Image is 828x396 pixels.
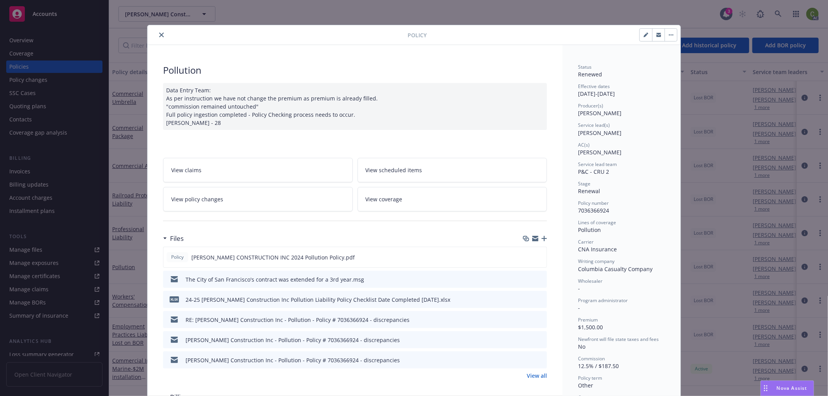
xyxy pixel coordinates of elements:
[578,278,602,284] span: Wholesaler
[578,219,616,226] span: Lines of coverage
[536,253,543,261] button: preview file
[171,166,201,174] span: View claims
[191,253,355,261] span: [PERSON_NAME] CONSTRUCTION INC 2024 Pollution Policy.pdf
[157,30,166,40] button: close
[578,323,603,331] span: $1,500.00
[408,31,427,39] span: Policy
[186,336,400,344] div: [PERSON_NAME] Construction Inc - Pollution - Policy # 7036366924 - discrepancies
[578,362,619,370] span: 12.5% / $187.50
[578,109,621,117] span: [PERSON_NAME]
[163,158,353,182] a: View claims
[578,355,605,362] span: Commission
[578,239,594,245] span: Carrier
[171,195,223,203] span: View policy changes
[578,207,609,214] span: 7036366924
[578,343,585,350] span: No
[578,304,580,311] span: -
[578,226,601,233] span: Pollution
[186,356,400,364] div: [PERSON_NAME] Construction Inc - Pollution - Policy # 7036366924 - discrepancies
[524,356,531,364] button: download file
[578,382,593,389] span: Other
[537,275,544,284] button: preview file
[366,195,403,203] span: View coverage
[186,316,410,324] div: RE: [PERSON_NAME] Construction Inc - Pollution - Policy # 7036366924 - discrepancies
[524,275,531,284] button: download file
[524,316,531,324] button: download file
[170,254,185,261] span: Policy
[358,187,547,211] a: View coverage
[578,297,628,304] span: Program administrator
[578,102,603,109] span: Producer(s)
[578,142,590,148] span: AC(s)
[163,233,184,244] div: Files
[578,258,614,265] span: Writing company
[358,158,547,182] a: View scheduled items
[163,64,547,77] div: Pollution
[578,64,592,70] span: Status
[170,233,184,244] h3: Files
[366,166,422,174] span: View scheduled items
[170,296,179,302] span: xlsx
[524,296,531,304] button: download file
[578,168,609,175] span: P&C - CRU 2
[578,122,610,128] span: Service lead(s)
[777,385,807,391] span: Nova Assist
[524,336,531,344] button: download file
[527,372,547,380] a: View all
[578,161,617,168] span: Service lead team
[537,356,544,364] button: preview file
[524,253,530,261] button: download file
[163,187,353,211] a: View policy changes
[578,83,610,90] span: Effective dates
[186,296,450,304] div: 24-25 [PERSON_NAME] Construction Inc Pollution Liability Policy Checklist Date Completed [DATE].xlsx
[578,246,617,253] span: CNA Insurance
[186,275,364,284] div: The City of San Francisco's contract was extended for a 3rd year.msg
[760,380,814,396] button: Nova Assist
[537,316,544,324] button: preview file
[578,180,590,187] span: Stage
[578,375,602,381] span: Policy term
[537,296,544,304] button: preview file
[578,316,598,323] span: Premium
[578,265,653,273] span: Columbia Casualty Company
[578,200,609,206] span: Policy number
[163,83,547,130] div: Data Entry Team: As per instruction we have not change the premium as premium is already filled. ...
[578,187,600,195] span: Renewal
[537,336,544,344] button: preview file
[578,129,621,137] span: [PERSON_NAME]
[578,336,659,342] span: Newfront will file state taxes and fees
[578,149,621,156] span: [PERSON_NAME]
[761,381,771,396] div: Drag to move
[578,71,602,78] span: Renewed
[578,285,580,292] span: -
[578,83,665,98] div: [DATE] - [DATE]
